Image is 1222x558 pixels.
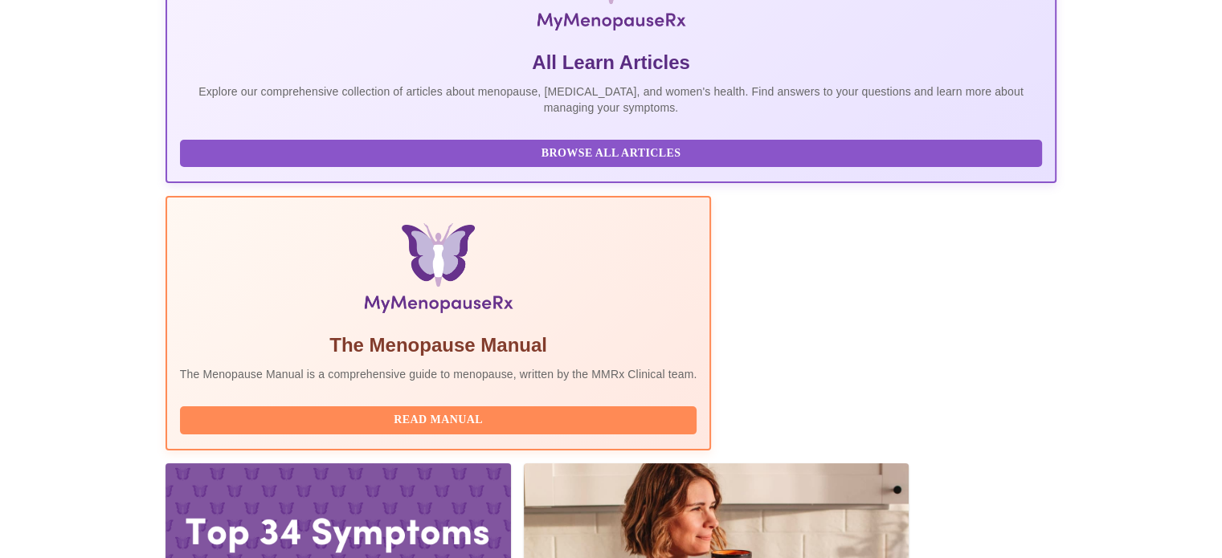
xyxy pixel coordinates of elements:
[180,406,697,434] button: Read Manual
[196,144,1027,164] span: Browse All Articles
[180,50,1043,75] h5: All Learn Articles
[180,412,701,426] a: Read Manual
[196,410,681,430] span: Read Manual
[180,145,1047,159] a: Browse All Articles
[180,83,1043,116] p: Explore our comprehensive collection of articles about menopause, [MEDICAL_DATA], and women's hea...
[180,366,697,382] p: The Menopause Manual is a comprehensive guide to menopause, written by the MMRx Clinical team.
[180,140,1043,168] button: Browse All Articles
[262,223,615,320] img: Menopause Manual
[180,332,697,358] h5: The Menopause Manual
